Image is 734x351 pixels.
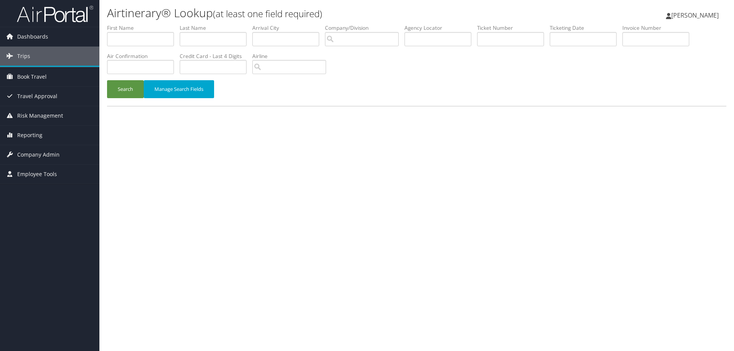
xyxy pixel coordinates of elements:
span: Travel Approval [17,87,57,106]
span: Reporting [17,126,42,145]
label: Ticket Number [477,24,550,32]
span: [PERSON_NAME] [671,11,719,19]
label: Arrival City [252,24,325,32]
small: (at least one field required) [213,7,322,20]
span: Company Admin [17,145,60,164]
label: Ticketing Date [550,24,622,32]
label: First Name [107,24,180,32]
label: Credit Card - Last 4 Digits [180,52,252,60]
span: Book Travel [17,67,47,86]
img: airportal-logo.png [17,5,93,23]
label: Invoice Number [622,24,695,32]
a: [PERSON_NAME] [666,4,726,27]
label: Airline [252,52,332,60]
span: Employee Tools [17,165,57,184]
span: Dashboards [17,27,48,46]
span: Trips [17,47,30,66]
h1: Airtinerary® Lookup [107,5,520,21]
label: Company/Division [325,24,404,32]
span: Risk Management [17,106,63,125]
button: Search [107,80,144,98]
label: Agency Locator [404,24,477,32]
label: Last Name [180,24,252,32]
label: Air Confirmation [107,52,180,60]
button: Manage Search Fields [144,80,214,98]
